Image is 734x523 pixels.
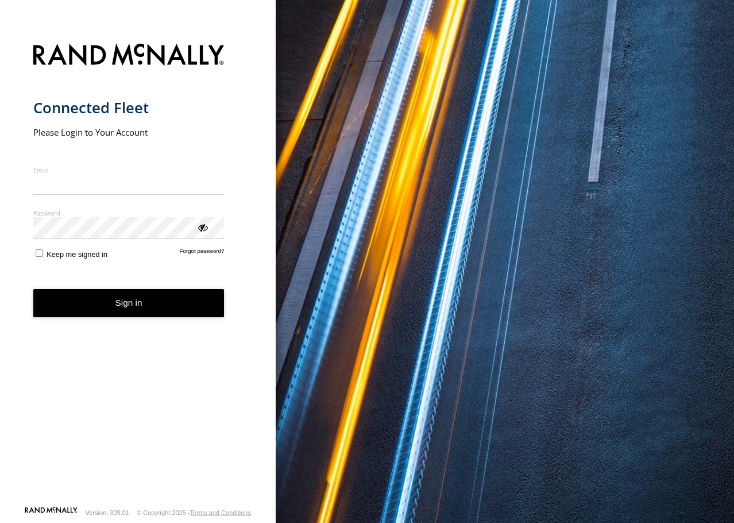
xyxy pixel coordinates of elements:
[33,41,225,71] img: Rand McNally
[36,249,43,257] input: Keep me signed in
[137,509,251,516] div: © Copyright 2025 -
[33,209,225,217] label: Password
[180,248,225,259] a: Forgot password?
[196,221,208,233] div: ViewPassword
[33,289,225,317] button: Sign in
[190,509,251,516] a: Terms and Conditions
[33,166,225,174] label: Email
[25,507,78,518] a: Visit our Website
[86,509,129,516] div: Version: 309.01
[47,250,107,259] span: Keep me signed in
[33,37,243,506] form: main
[33,126,225,138] h2: Please Login to Your Account
[33,98,225,117] h1: Connected Fleet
